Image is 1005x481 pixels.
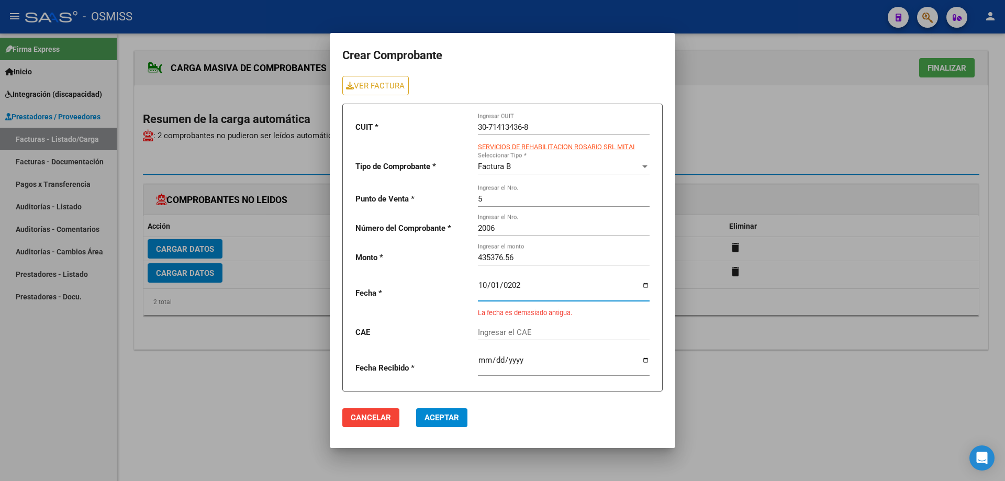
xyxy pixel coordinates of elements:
[969,445,995,471] div: Open Intercom Messenger
[478,308,650,318] p: La fecha es demasiado antigua.
[355,193,470,205] p: Punto de Venta *
[355,222,470,234] p: Número del Comprobante *
[478,143,634,151] span: SERVICIOS DE REHABILITACION ROSARIO SRL MITAI
[355,121,470,133] p: CUIT *
[416,408,467,427] button: Aceptar
[425,413,459,422] span: Aceptar
[355,362,470,374] p: Fecha Recibido *
[355,161,470,173] p: Tipo de Comprobante *
[478,162,511,171] span: Factura B
[342,46,663,65] h1: Crear Comprobante
[355,327,470,339] p: CAE
[351,413,391,422] span: Cancelar
[342,76,409,95] a: VER FACTURA
[342,408,399,427] button: Cancelar
[355,287,470,299] p: Fecha *
[355,252,470,264] p: Monto *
